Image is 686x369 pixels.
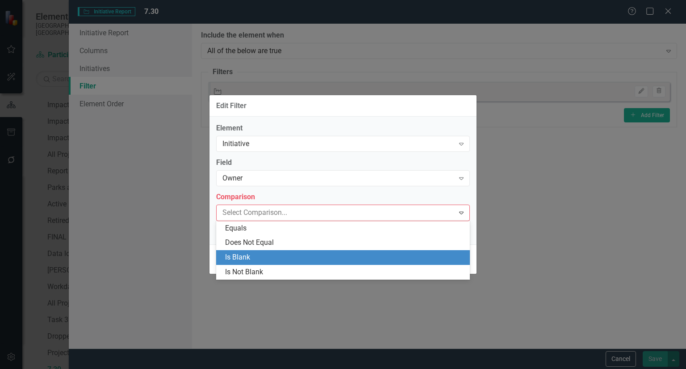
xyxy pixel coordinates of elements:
[222,173,454,184] div: Owner
[216,123,470,134] label: Element
[225,267,464,277] div: Is Not Blank
[216,192,470,202] label: Comparison
[225,238,464,248] div: Does Not Equal
[225,252,464,263] div: Is Blank
[216,102,247,110] div: Edit Filter
[216,158,470,168] label: Field
[225,223,464,234] div: Equals
[222,139,454,149] div: Initiative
